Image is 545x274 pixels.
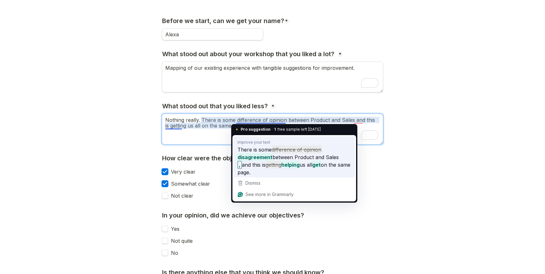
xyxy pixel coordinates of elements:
h3: What stood out about your workshop that you liked a lot? [162,50,336,58]
label: No [168,250,178,256]
label: Not clear [168,193,193,199]
textarea: To enrich screen reader interactions, please activate Accessibility in Grammarly extension settings [162,62,383,92]
textarea: To enrich screen reader interactions, please activate Accessibility in Grammarly extension settings [162,114,383,144]
label: Not quite [168,238,193,244]
label: Very clear [168,169,196,175]
h3: What stood out that you liked less? [162,102,269,110]
h3: How clear were the objectives of our work together? [162,154,324,162]
label: Yes [168,226,179,232]
label: Somewhat clear [168,181,210,187]
h3: Before we start, can we get your name? [162,17,286,25]
input: Before we start, can we get your name? [162,29,263,40]
h3: In your opinion, did we achieve our objectives? [162,211,306,219]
